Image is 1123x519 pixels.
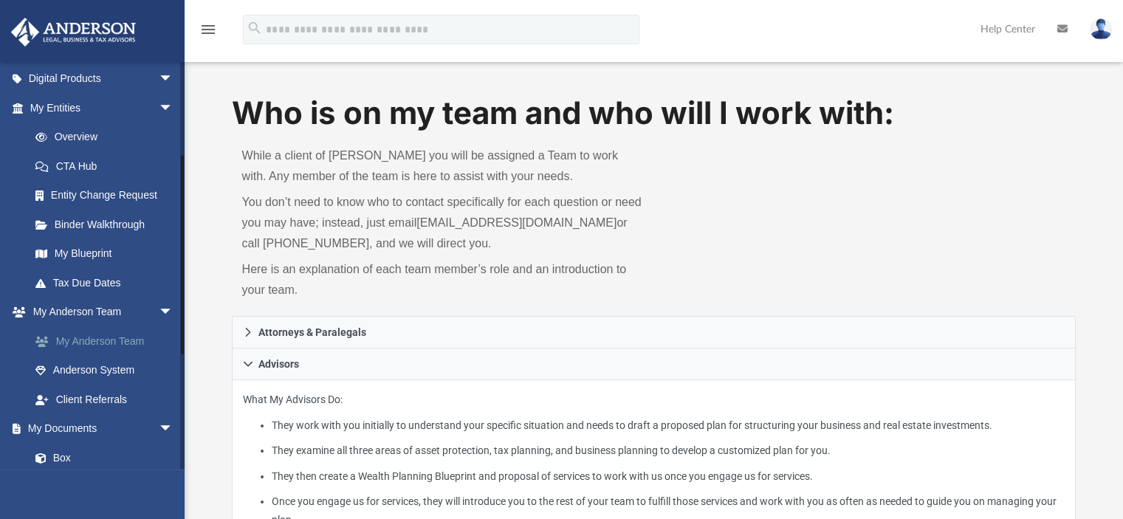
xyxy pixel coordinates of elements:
[242,145,644,187] p: While a client of [PERSON_NAME] you will be assigned a Team to work with. Any member of the team ...
[232,316,1076,348] a: Attorneys & Paralegals
[21,123,196,152] a: Overview
[10,414,188,444] a: My Documentsarrow_drop_down
[272,441,1065,460] li: They examine all three areas of asset protection, tax planning, and business planning to develop ...
[21,210,196,239] a: Binder Walkthrough
[21,239,188,269] a: My Blueprint
[159,414,188,444] span: arrow_drop_down
[232,92,1076,135] h1: Who is on my team and who will I work with:
[232,348,1076,380] a: Advisors
[7,18,140,47] img: Anderson Advisors Platinum Portal
[199,21,217,38] i: menu
[1090,18,1112,40] img: User Pic
[21,326,196,356] a: My Anderson Team
[10,64,196,94] a: Digital Productsarrow_drop_down
[21,181,196,210] a: Entity Change Request
[258,359,299,369] span: Advisors
[159,64,188,94] span: arrow_drop_down
[242,259,644,300] p: Here is an explanation of each team member’s role and an introduction to your team.
[21,443,181,472] a: Box
[272,467,1065,486] li: They then create a Wealth Planning Blueprint and proposal of services to work with us once you en...
[10,93,196,123] a: My Entitiesarrow_drop_down
[416,216,617,229] a: [EMAIL_ADDRESS][DOMAIN_NAME]
[21,356,196,385] a: Anderson System
[21,385,196,414] a: Client Referrals
[242,192,644,254] p: You don’t need to know who to contact specifically for each question or need you may have; instea...
[247,20,263,36] i: search
[159,93,188,123] span: arrow_drop_down
[159,298,188,328] span: arrow_drop_down
[21,268,196,298] a: Tax Due Dates
[21,151,196,181] a: CTA Hub
[199,28,217,38] a: menu
[258,327,366,337] span: Attorneys & Paralegals
[10,298,196,327] a: My Anderson Teamarrow_drop_down
[272,416,1065,435] li: They work with you initially to understand your specific situation and needs to draft a proposed ...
